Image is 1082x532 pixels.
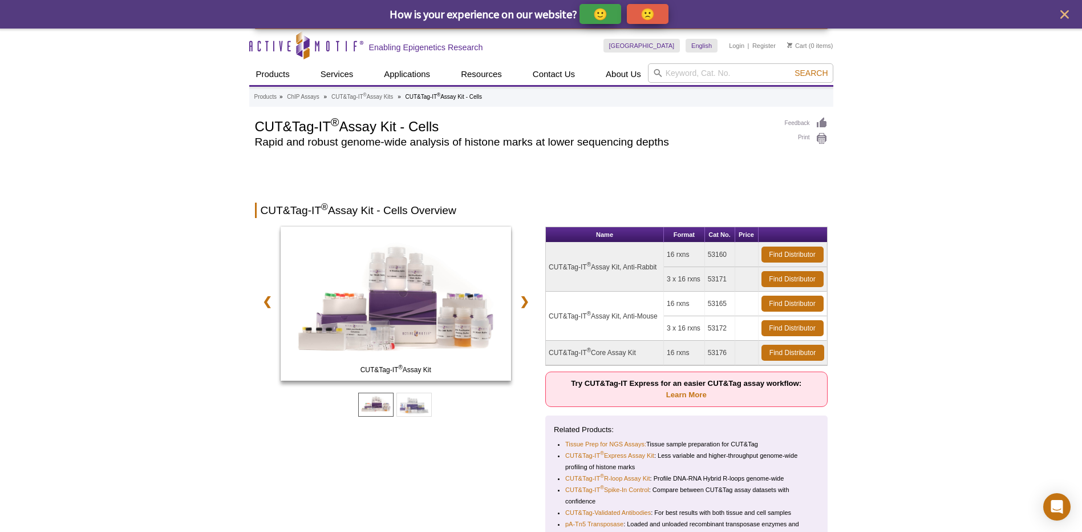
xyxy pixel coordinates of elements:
a: Tissue Prep for NGS Assays: [565,438,646,450]
h2: CUT&Tag-IT Assay Kit - Cells Overview [255,203,828,218]
a: CUT&Tag-IT®Express Assay Kit [565,450,654,461]
h2: Rapid and robust genome-wide analysis of histone marks at lower sequencing depths [255,137,773,147]
a: Find Distributor [761,320,824,336]
td: CUT&Tag-IT Assay Kit, Anti-Rabbit [546,243,664,292]
div: Open Intercom Messenger [1043,493,1071,521]
th: Name [546,227,664,243]
p: 🙂 [593,7,607,21]
sup: ® [398,364,402,370]
li: » [324,94,327,100]
td: CUT&Tag-IT Assay Kit, Anti-Mouse [546,292,664,341]
td: 53172 [705,316,735,341]
p: 🙁 [641,7,655,21]
a: CUT&Tag-IT®Spike-In Control [565,484,649,495]
a: English [686,39,718,53]
a: Contact Us [526,63,582,85]
td: 16 rxns [664,341,705,365]
strong: Try CUT&Tag-IT Express for an easier CUT&Tag assay workflow: [571,379,801,399]
a: [GEOGRAPHIC_DATA] [603,39,680,53]
a: CUT&Tag-Validated Antibodies [565,507,651,518]
td: 3 x 16 rxns [664,267,705,292]
a: Resources [454,63,509,85]
a: CUT&Tag-IT Assay Kit [281,227,512,384]
a: Register [752,42,776,50]
th: Price [735,227,759,243]
button: close [1057,7,1072,22]
li: | [748,39,749,53]
li: : Profile DNA-RNA Hybrid R-loops genome-wide [565,473,809,484]
a: ❮ [255,288,279,315]
td: 53176 [705,341,735,365]
a: pA-Tn5 Transposase [565,518,623,530]
li: (0 items) [787,39,833,53]
td: 3 x 16 rxns [664,316,705,341]
a: Products [254,92,277,102]
a: Services [314,63,360,85]
sup: ® [437,92,440,98]
img: Your Cart [787,42,792,48]
th: Cat No. [705,227,735,243]
h1: CUT&Tag-IT Assay Kit - Cells [255,117,773,134]
td: 53165 [705,292,735,316]
span: CUT&Tag-IT Assay Kit [283,364,509,376]
li: : Less variable and higher-throughput genome-wide profiling of histone marks [565,450,809,473]
sup: ® [587,311,591,317]
a: About Us [599,63,648,85]
a: Print [785,132,828,145]
li: : Compare between CUT&Tag assay datasets with confidence [565,484,809,507]
sup: ® [600,485,604,491]
button: Search [791,68,831,78]
a: Find Distributor [761,345,824,361]
td: CUT&Tag-IT Core Assay Kit [546,341,664,365]
sup: ® [363,92,367,98]
li: CUT&Tag-IT Assay Kit - Cells [405,94,482,100]
td: 53171 [705,267,735,292]
a: Applications [377,63,437,85]
a: ❯ [512,288,537,315]
sup: ® [600,451,604,457]
th: Format [664,227,705,243]
li: » [398,94,401,100]
a: Find Distributor [761,271,824,287]
a: Cart [787,42,807,50]
sup: ® [587,261,591,268]
a: CUT&Tag-IT®Assay Kits [331,92,393,102]
p: Related Products: [554,424,819,436]
a: Products [249,63,297,85]
input: Keyword, Cat. No. [648,63,833,83]
sup: ® [587,347,591,353]
sup: ® [321,202,328,212]
td: 16 rxns [664,243,705,267]
h2: Enabling Epigenetics Research [369,42,483,53]
a: Feedback [785,117,828,130]
td: 53160 [705,243,735,267]
li: Tissue sample preparation for CUT&Tag [565,438,809,450]
li: : For best results with both tissue and cell samples [565,507,809,518]
sup: ® [331,116,339,128]
span: Search [795,68,828,78]
a: Login [729,42,744,50]
a: Find Distributor [761,296,824,312]
td: 16 rxns [664,292,705,316]
img: CUT&Tag-IT Assay Kit [281,227,512,381]
sup: ® [600,474,604,479]
a: Learn More [666,390,707,399]
span: How is your experience on our website? [390,7,577,21]
a: CUT&Tag-IT®R-loop Assay Kit [565,473,650,484]
li: » [279,94,283,100]
a: Find Distributor [761,247,824,263]
a: ChIP Assays [287,92,319,102]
